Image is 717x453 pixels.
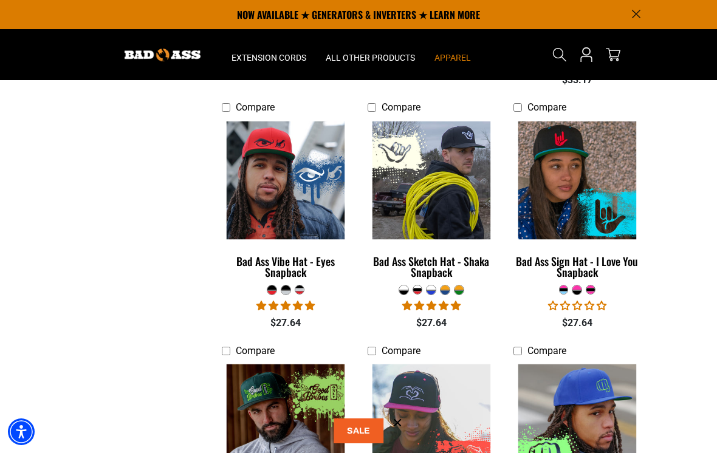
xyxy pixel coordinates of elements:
summary: Search [550,45,569,64]
summary: Apparel [425,29,481,80]
img: black [366,121,497,239]
span: All Other Products [326,52,415,63]
a: black Bad Ass Sketch Hat - Shaka Snapback [368,120,495,285]
div: Bad Ass Vibe Hat - Eyes Snapback [222,256,349,278]
span: 5.00 stars [256,300,315,312]
img: black / teal [512,121,643,239]
div: Bad Ass Sketch Hat - Shaka Snapback [368,256,495,278]
a: Open this option [577,29,596,80]
span: 0.00 stars [548,300,606,312]
span: Compare [527,101,566,113]
span: Compare [236,101,275,113]
img: Bad Ass Extension Cords [125,49,201,61]
div: $27.64 [513,316,641,330]
img: Red [220,121,351,239]
div: $27.64 [368,316,495,330]
summary: Extension Cords [222,29,316,80]
div: Accessibility Menu [8,418,35,445]
summary: All Other Products [316,29,425,80]
span: Apparel [434,52,471,63]
span: Compare [527,345,566,356]
span: Compare [382,345,420,356]
span: Compare [236,345,275,356]
a: Red Bad Ass Vibe Hat - Eyes Snapback [222,120,349,285]
span: 5.00 stars [402,300,461,312]
span: Extension Cords [232,52,306,63]
a: black / teal Bad Ass Sign Hat - I Love You Snapback [513,120,641,285]
div: $27.64 [222,316,349,330]
div: Bad Ass Sign Hat - I Love You Snapback [513,256,641,278]
a: cart [603,47,623,62]
span: Compare [382,101,420,113]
